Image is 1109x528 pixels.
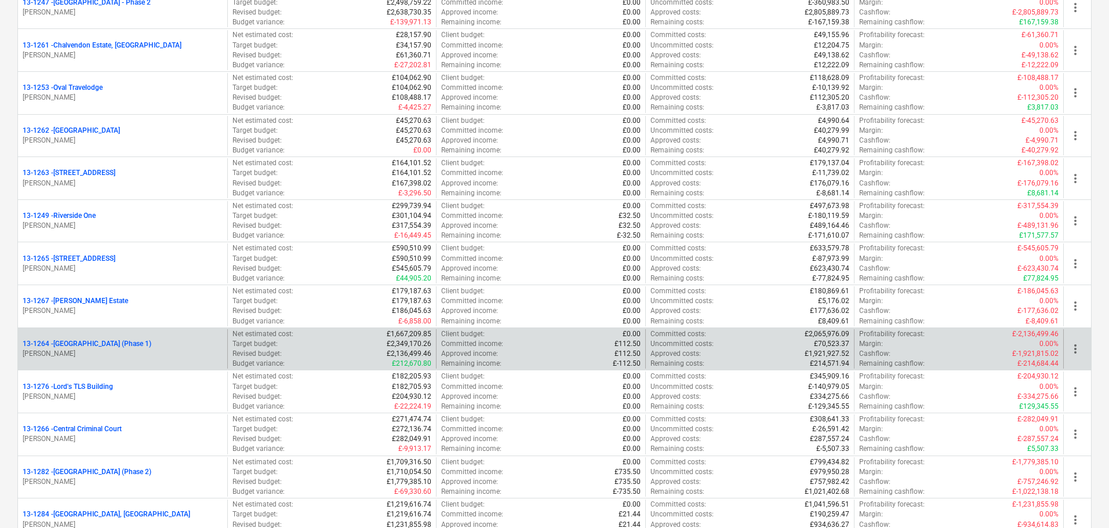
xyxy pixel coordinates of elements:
p: £-186,045.63 [1017,286,1059,296]
p: Remaining cashflow : [859,103,925,112]
p: £4,990.64 [818,116,849,126]
p: £489,164.46 [810,221,849,231]
p: Margin : [859,211,883,221]
p: Cashflow : [859,179,890,188]
p: £0.00 [623,179,641,188]
span: more_vert [1068,129,1082,143]
p: Committed income : [441,126,503,136]
p: £0.00 [623,274,641,283]
p: £-545,605.79 [1017,243,1059,253]
p: Revised budget : [232,136,282,145]
p: £-4,425.27 [398,103,431,112]
p: Committed income : [441,83,503,93]
p: Margin : [859,168,883,178]
p: Remaining cashflow : [859,188,925,198]
p: £-112,305.20 [1017,93,1059,103]
p: Remaining cashflow : [859,60,925,70]
p: £167,398.02 [392,179,431,188]
p: Approved income : [441,136,498,145]
p: £0.00 [623,254,641,264]
p: Margin : [859,83,883,93]
p: £-2,805,889.73 [1012,8,1059,17]
p: [PERSON_NAME] [23,221,223,231]
p: £-8,681.14 [816,188,849,198]
p: [PERSON_NAME] [23,306,223,316]
p: Client budget : [441,158,485,168]
div: 13-1261 -Chalvendon Estate, [GEOGRAPHIC_DATA][PERSON_NAME] [23,41,223,60]
p: £77,824.95 [1023,274,1059,283]
p: [PERSON_NAME] [23,349,223,359]
p: £3,817.03 [1027,103,1059,112]
p: Budget variance : [232,188,285,198]
p: £633,579.78 [810,243,849,253]
p: 0.00% [1039,126,1059,136]
p: £8,681.14 [1027,188,1059,198]
p: Approved costs : [650,136,701,145]
span: more_vert [1068,470,1082,484]
p: Client budget : [441,243,485,253]
p: 13-1262 - [GEOGRAPHIC_DATA] [23,126,120,136]
p: 13-1265 - [STREET_ADDRESS] [23,254,115,264]
p: £5,176.02 [818,296,849,306]
span: more_vert [1068,86,1082,100]
p: Approved costs : [650,93,701,103]
p: Profitability forecast : [859,158,925,168]
p: Revised budget : [232,8,282,17]
p: £-167,159.38 [808,17,849,27]
p: Approved income : [441,306,498,316]
p: Remaining costs : [650,103,704,112]
div: 13-1267 -[PERSON_NAME] Estate[PERSON_NAME] [23,296,223,316]
p: Uncommitted costs : [650,211,714,221]
p: Net estimated cost : [232,30,293,40]
p: £0.00 [623,83,641,93]
p: £0.00 [623,41,641,50]
p: £-3,817.03 [816,103,849,112]
div: 13-1249 -Riverside One[PERSON_NAME] [23,211,223,231]
p: Net estimated cost : [232,201,293,211]
p: Remaining costs : [650,17,704,27]
p: £34,157.90 [396,41,431,50]
p: Approved income : [441,264,498,274]
p: Budget variance : [232,103,285,112]
p: Cashflow : [859,264,890,274]
p: £0.00 [623,201,641,211]
p: Profitability forecast : [859,30,925,40]
p: £-8,409.61 [1026,316,1059,326]
p: Committed income : [441,296,503,306]
p: £4,990.71 [818,136,849,145]
p: £590,510.99 [392,243,431,253]
p: £164,101.52 [392,158,431,168]
p: Committed income : [441,254,503,264]
p: £49,155.96 [814,30,849,40]
p: £104,062.90 [392,83,431,93]
p: £-489,131.96 [1017,221,1059,231]
p: £0.00 [623,17,641,27]
p: Remaining cashflow : [859,316,925,326]
p: Revised budget : [232,221,282,231]
p: £-45,270.63 [1021,116,1059,126]
p: Remaining income : [441,145,501,155]
p: Revised budget : [232,264,282,274]
span: more_vert [1068,299,1082,313]
p: Client budget : [441,73,485,83]
p: Remaining income : [441,316,501,326]
p: £0.00 [623,93,641,103]
p: Margin : [859,296,883,306]
p: Client budget : [441,286,485,296]
p: [PERSON_NAME] [23,136,223,145]
p: £497,673.98 [810,201,849,211]
p: £0.00 [413,145,431,155]
p: Remaining costs : [650,60,704,70]
p: Remaining costs : [650,145,704,155]
p: Cashflow : [859,8,890,17]
p: £171,577.57 [1019,231,1059,241]
p: Budget variance : [232,274,285,283]
p: Committed costs : [650,73,706,83]
p: Revised budget : [232,179,282,188]
p: Approved costs : [650,8,701,17]
p: Net estimated cost : [232,243,293,253]
p: £-61,360.71 [1021,30,1059,40]
p: Margin : [859,41,883,50]
span: more_vert [1068,172,1082,185]
p: Cashflow : [859,93,890,103]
